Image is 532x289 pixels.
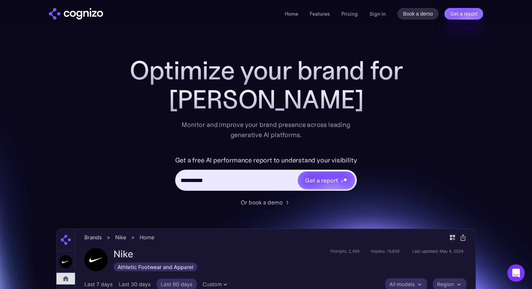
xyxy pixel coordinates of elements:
[241,198,283,207] div: Or book a demo
[310,11,330,17] a: Features
[343,177,347,182] img: star
[285,11,298,17] a: Home
[444,8,483,20] a: Get a report
[121,85,411,114] div: [PERSON_NAME]
[305,176,338,185] div: Get a report
[175,154,357,194] form: Hero URL Input Form
[175,154,357,166] label: Get a free AI performance report to understand your visibility
[297,171,356,190] a: Get a reportstarstarstar
[341,11,358,17] a: Pricing
[241,198,291,207] a: Or book a demo
[507,264,525,282] div: Open Intercom Messenger
[49,8,103,20] img: cognizo logo
[121,56,411,85] h1: Optimize your brand for
[49,8,103,20] a: home
[341,180,343,183] img: star
[370,9,386,18] a: Sign in
[177,120,355,140] div: Monitor and improve your brand presence across leading generative AI platforms.
[341,178,342,179] img: star
[397,8,439,20] a: Book a demo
